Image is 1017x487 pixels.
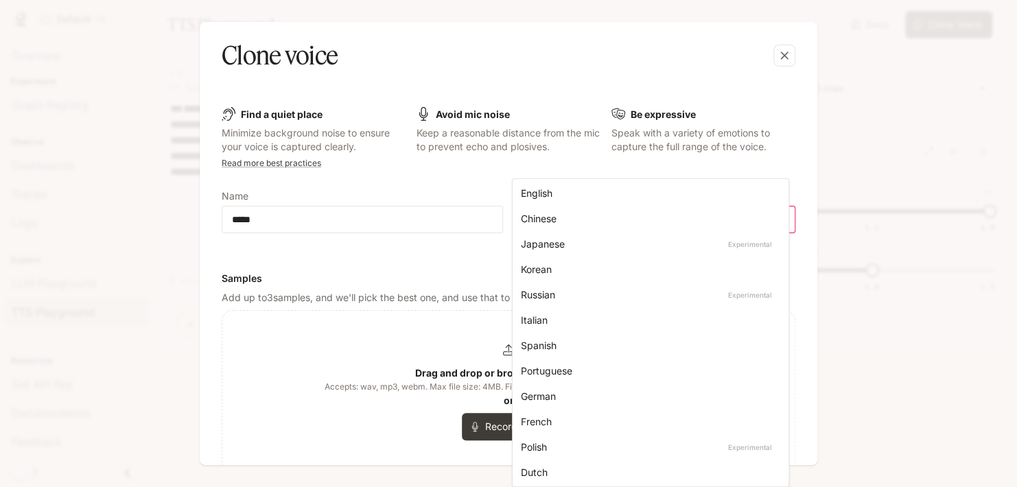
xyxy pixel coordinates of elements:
div: French [521,414,775,429]
div: Spanish [521,338,775,353]
div: German [521,389,775,403]
div: Russian [521,287,775,302]
div: Dutch [521,465,775,479]
div: Polish [521,440,775,454]
div: Japanese [521,237,775,251]
p: Experimental [725,289,775,301]
div: Chinese [521,211,775,226]
div: Italian [521,313,775,327]
div: English [521,186,775,200]
div: Portuguese [521,364,775,378]
p: Experimental [725,238,775,250]
p: Experimental [725,441,775,453]
div: Korean [521,262,775,276]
